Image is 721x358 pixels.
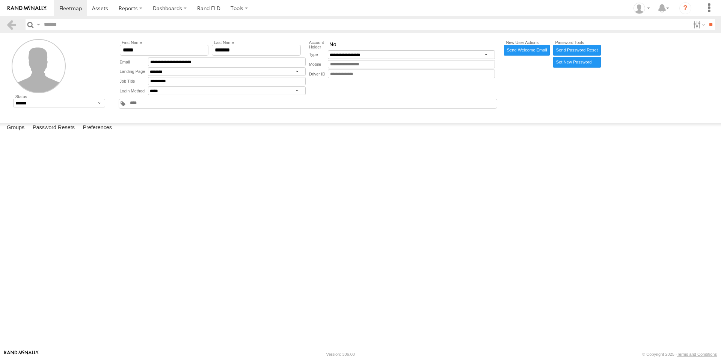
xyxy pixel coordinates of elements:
[309,69,328,78] label: Driver ID
[553,57,600,68] label: Manually enter new password
[631,3,653,14] div: Mary Lewis
[6,19,17,30] a: Back to previous Page
[690,19,706,30] label: Search Filter Options
[79,123,116,133] label: Preferences
[4,350,39,358] a: Visit our Website
[679,2,691,14] i: ?
[329,41,336,48] span: No
[309,50,328,59] label: Type
[504,45,550,56] a: Send Welcome Email
[642,352,717,356] div: © Copyright 2025 -
[309,60,328,69] label: Mobile
[120,57,148,66] label: Email
[677,352,717,356] a: Terms and Conditions
[553,45,600,56] a: Send Password Reset
[3,123,28,133] label: Groups
[120,86,148,95] label: Login Method
[29,123,78,133] label: Password Resets
[326,352,355,356] div: Version: 306.00
[120,40,209,45] label: First Name
[553,40,600,45] label: Password Tools
[212,40,301,45] label: Last Name
[120,67,148,76] label: Landing Page
[309,40,328,49] label: Account Holder
[35,19,41,30] label: Search Query
[504,40,550,45] label: New User Actions
[120,77,148,86] label: Job Title
[8,6,47,11] img: rand-logo.svg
